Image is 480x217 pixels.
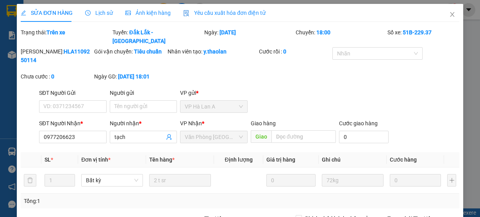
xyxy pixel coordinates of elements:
[316,29,330,36] b: 18:00
[85,10,91,16] span: clock-circle
[180,120,202,126] span: VP Nhận
[81,157,111,163] span: Đơn vị tính
[149,157,175,163] span: Tên hàng
[112,29,166,44] b: Đắk Lắk - [GEOGRAPHIC_DATA]
[251,130,271,143] span: Giao
[180,89,248,97] div: VP gửi
[183,10,266,16] span: Yêu cầu xuất hóa đơn điện tử
[45,157,51,163] span: SL
[125,10,131,16] span: picture
[203,28,295,45] div: Ngày:
[251,120,276,126] span: Giao hàng
[185,101,243,112] span: VP Hà Lan A
[21,10,26,16] span: edit
[112,28,203,45] div: Tuyến:
[24,197,186,205] div: Tổng: 1
[134,48,162,55] b: Tiêu chuẩn
[319,152,387,167] th: Ghi chú
[20,28,112,45] div: Trạng thái:
[266,157,295,163] span: Giá trị hàng
[39,89,107,97] div: SĐT Người Gửi
[283,48,286,55] b: 0
[259,47,331,56] div: Cước rồi :
[51,73,54,80] b: 0
[39,119,107,128] div: SĐT Người Nhận
[185,131,243,143] span: Văn Phòng Sài Gòn
[449,11,455,18] span: close
[183,10,189,16] img: icon
[322,174,384,187] input: Ghi Chú
[110,119,177,128] div: Người nhận
[390,174,441,187] input: 0
[21,10,73,16] span: SỬA ĐƠN HÀNG
[203,48,227,55] b: y.thaolan
[110,89,177,97] div: Người gửi
[266,174,316,187] input: 0
[441,4,463,26] button: Close
[219,29,236,36] b: [DATE]
[118,73,150,80] b: [DATE] 18:01
[125,10,171,16] span: Ảnh kiện hàng
[86,174,138,186] span: Bất kỳ
[390,157,417,163] span: Cước hàng
[21,72,93,81] div: Chưa cước :
[21,47,93,64] div: [PERSON_NAME]:
[403,29,432,36] b: 51B-229.37
[271,130,336,143] input: Dọc đường
[339,131,389,143] input: Cước giao hàng
[447,174,456,187] button: plus
[94,47,166,56] div: Gói vận chuyển:
[339,120,378,126] label: Cước giao hàng
[166,134,172,140] span: user-add
[387,28,460,45] div: Số xe:
[225,157,253,163] span: Định lượng
[168,47,258,56] div: Nhân viên tạo:
[85,10,113,16] span: Lịch sử
[149,174,211,187] input: VD: Bàn, Ghế
[94,72,166,81] div: Ngày GD:
[24,174,36,187] button: delete
[295,28,387,45] div: Chuyến:
[46,29,65,36] b: Trên xe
